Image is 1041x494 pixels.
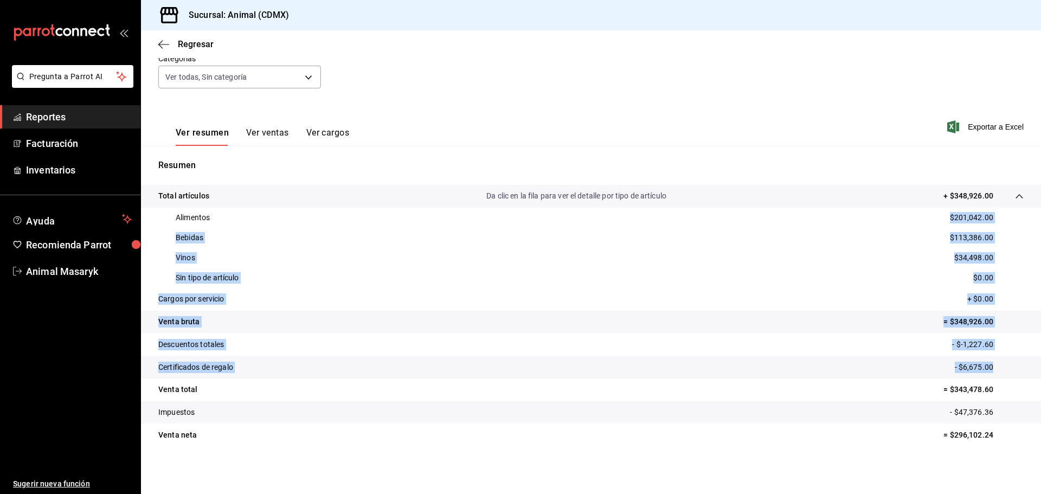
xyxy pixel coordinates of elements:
[952,339,1024,350] p: - $-1,227.60
[176,272,239,284] p: Sin tipo de artículo
[158,293,224,305] p: Cargos por servicio
[26,136,132,151] span: Facturación
[176,127,349,146] div: navigation tabs
[246,127,289,146] button: Ver ventas
[943,429,1024,441] p: = $296,102.24
[158,316,200,328] p: Venta bruta
[8,79,133,90] a: Pregunta a Parrot AI
[26,238,132,252] span: Recomienda Parrot
[26,213,118,226] span: Ayuda
[176,252,195,264] p: Vinos
[158,190,209,202] p: Total artículos
[158,39,214,49] button: Regresar
[158,429,197,441] p: Venta neta
[943,316,1024,328] p: = $348,926.00
[950,212,993,223] p: $201,042.00
[26,110,132,124] span: Reportes
[306,127,350,146] button: Ver cargos
[950,232,993,243] p: $113,386.00
[13,478,132,490] span: Sugerir nueva función
[943,384,1024,395] p: = $343,478.60
[29,71,117,82] span: Pregunta a Parrot AI
[178,39,214,49] span: Regresar
[158,55,321,62] label: Categorías
[943,190,993,202] p: + $348,926.00
[954,252,993,264] p: $34,498.00
[950,407,1024,418] p: - $47,376.36
[973,272,993,284] p: $0.00
[158,159,1024,172] p: Resumen
[12,65,133,88] button: Pregunta a Parrot AI
[176,127,229,146] button: Ver resumen
[119,28,128,37] button: open_drawer_menu
[26,264,132,279] span: Animal Masaryk
[26,163,132,177] span: Inventarios
[165,72,247,82] span: Ver todas, Sin categoría
[176,212,210,223] p: Alimentos
[158,362,233,373] p: Certificados de regalo
[955,362,1024,373] p: - $6,675.00
[158,339,224,350] p: Descuentos totales
[180,9,289,22] h3: Sucursal: Animal (CDMX)
[176,232,203,243] p: Bebidas
[158,407,195,418] p: Impuestos
[158,384,197,395] p: Venta total
[486,190,666,202] p: Da clic en la fila para ver el detalle por tipo de artículo
[949,120,1024,133] button: Exportar a Excel
[967,293,1024,305] p: + $0.00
